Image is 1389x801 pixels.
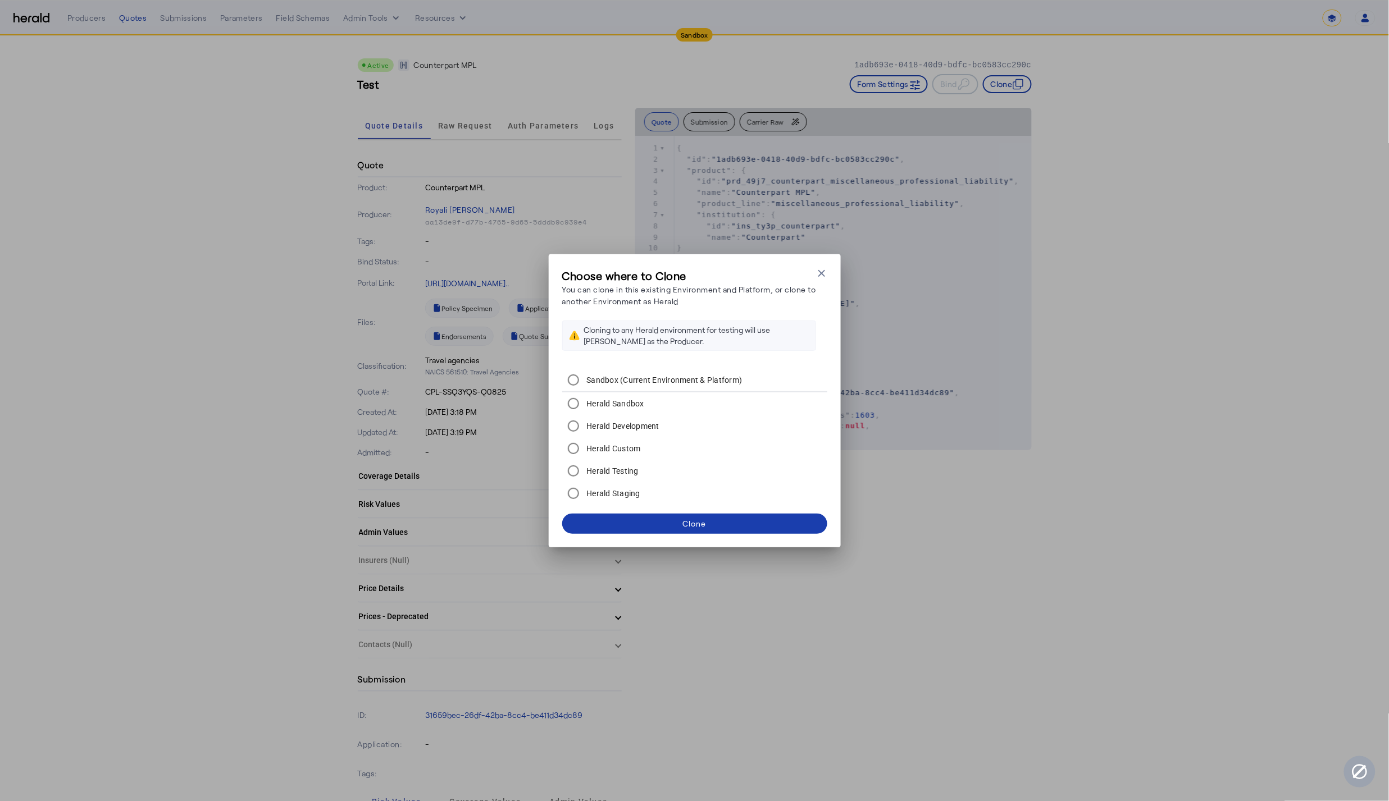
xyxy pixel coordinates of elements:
[585,374,743,386] label: Sandbox (Current Environment & Platform)
[584,324,809,347] div: Cloning to any Herald environment for testing will use [PERSON_NAME] as the Producer.
[562,268,816,283] h3: Choose where to Clone
[585,420,660,432] label: Herald Development
[585,465,639,477] label: Herald Testing
[562,514,827,534] button: Clone
[585,398,645,409] label: Herald Sandbox
[682,518,707,529] div: Clone
[585,443,641,454] label: Herald Custom
[562,283,816,307] p: You can clone in this existing Environment and Platform, or clone to another Environment as Herald
[585,488,641,499] label: Herald Staging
